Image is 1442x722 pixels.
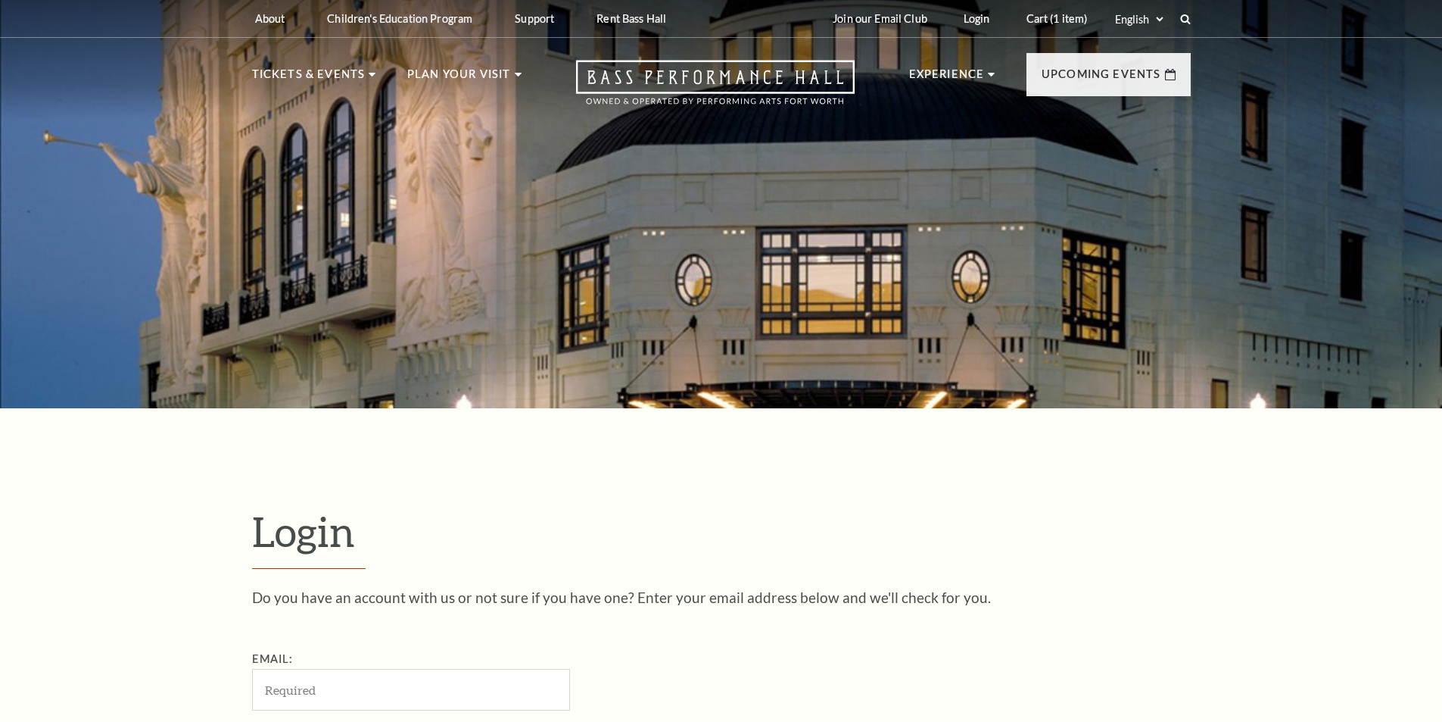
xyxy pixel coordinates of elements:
[252,65,366,92] p: Tickets & Events
[252,507,355,555] span: Login
[1112,12,1166,27] select: Select:
[255,12,285,25] p: About
[1042,65,1161,92] p: Upcoming Events
[909,65,985,92] p: Experience
[252,669,570,711] input: Required
[515,12,554,25] p: Support
[327,12,472,25] p: Children's Education Program
[252,652,294,665] label: Email:
[252,590,1191,605] p: Do you have an account with us or not sure if you have one? Enter your email address below and we...
[407,65,511,92] p: Plan Your Visit
[596,12,666,25] p: Rent Bass Hall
